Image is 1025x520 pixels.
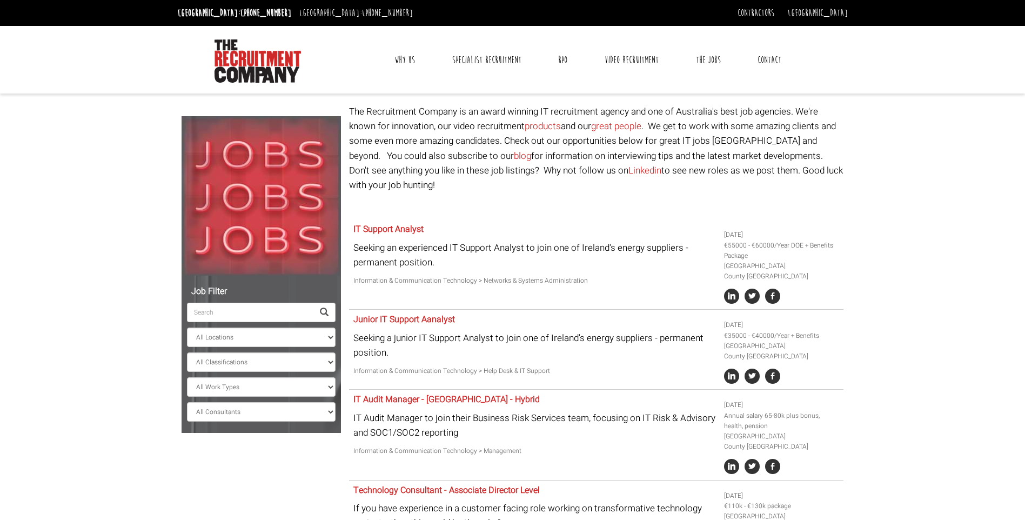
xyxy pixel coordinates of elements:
a: [PHONE_NUMBER] [362,7,413,19]
a: IT Support Analyst [353,223,424,236]
input: Search [187,303,313,322]
li: [GEOGRAPHIC_DATA] County [GEOGRAPHIC_DATA] [724,431,840,452]
a: [GEOGRAPHIC_DATA] [788,7,848,19]
p: IT Audit Manager to join their Business Risk Services team, focusing on IT Risk & Advisory and SO... [353,411,716,440]
li: [DATE] [724,491,840,501]
li: €35000 - €40000/Year + Benefits [724,331,840,341]
a: blog [514,149,531,163]
a: Video Recruitment [597,46,667,74]
a: Linkedin [628,164,661,177]
p: Information & Communication Technology > Help Desk & IT Support [353,366,716,376]
li: [DATE] [724,230,840,240]
img: Jobs, Jobs, Jobs [182,116,341,276]
a: The Jobs [688,46,729,74]
a: [PHONE_NUMBER] [240,7,291,19]
a: Why Us [386,46,423,74]
p: Seeking a junior IT Support Analyst to join one of Ireland's energy suppliers - permanent position. [353,331,716,360]
li: €110k - €130k package [724,501,840,511]
a: Contractors [738,7,774,19]
p: The Recruitment Company is an award winning IT recruitment agency and one of Australia's best job... [349,104,843,192]
a: great people [591,119,641,133]
li: [GEOGRAPHIC_DATA]: [297,4,416,22]
a: RPO [550,46,575,74]
img: The Recruitment Company [215,39,301,83]
h5: Job Filter [187,287,336,297]
a: IT Audit Manager - [GEOGRAPHIC_DATA] - Hybrid [353,393,540,406]
a: products [525,119,561,133]
p: Information & Communication Technology > Management [353,446,716,456]
a: Contact [749,46,789,74]
li: [DATE] [724,400,840,410]
li: [GEOGRAPHIC_DATA]: [175,4,294,22]
li: [GEOGRAPHIC_DATA] County [GEOGRAPHIC_DATA] [724,341,840,362]
a: Technology Consultant - Associate Director Level [353,484,540,497]
a: Specialist Recruitment [444,46,530,74]
li: Annual salary 65-80k plus bonus, health, pension [724,411,840,431]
